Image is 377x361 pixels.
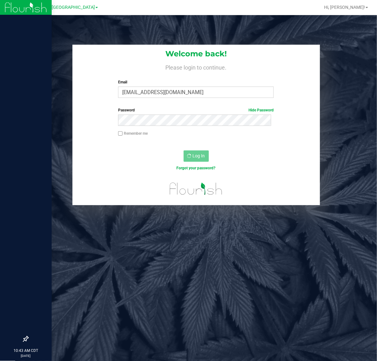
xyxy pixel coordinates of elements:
[193,153,205,158] span: Log In
[118,79,274,85] label: Email
[72,63,320,71] h4: Please login to continue.
[72,50,320,58] h1: Welcome back!
[3,353,49,358] p: [DATE]
[165,178,227,200] img: flourish_logo.svg
[176,166,215,170] a: Forgot your password?
[118,108,135,112] span: Password
[31,5,95,10] span: TX Austin [GEOGRAPHIC_DATA]
[3,348,49,353] p: 10:43 AM CDT
[324,5,365,10] span: Hi, [PERSON_NAME]!
[118,131,123,136] input: Remember me
[248,108,274,112] a: Hide Password
[184,150,209,162] button: Log In
[118,131,148,136] label: Remember me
